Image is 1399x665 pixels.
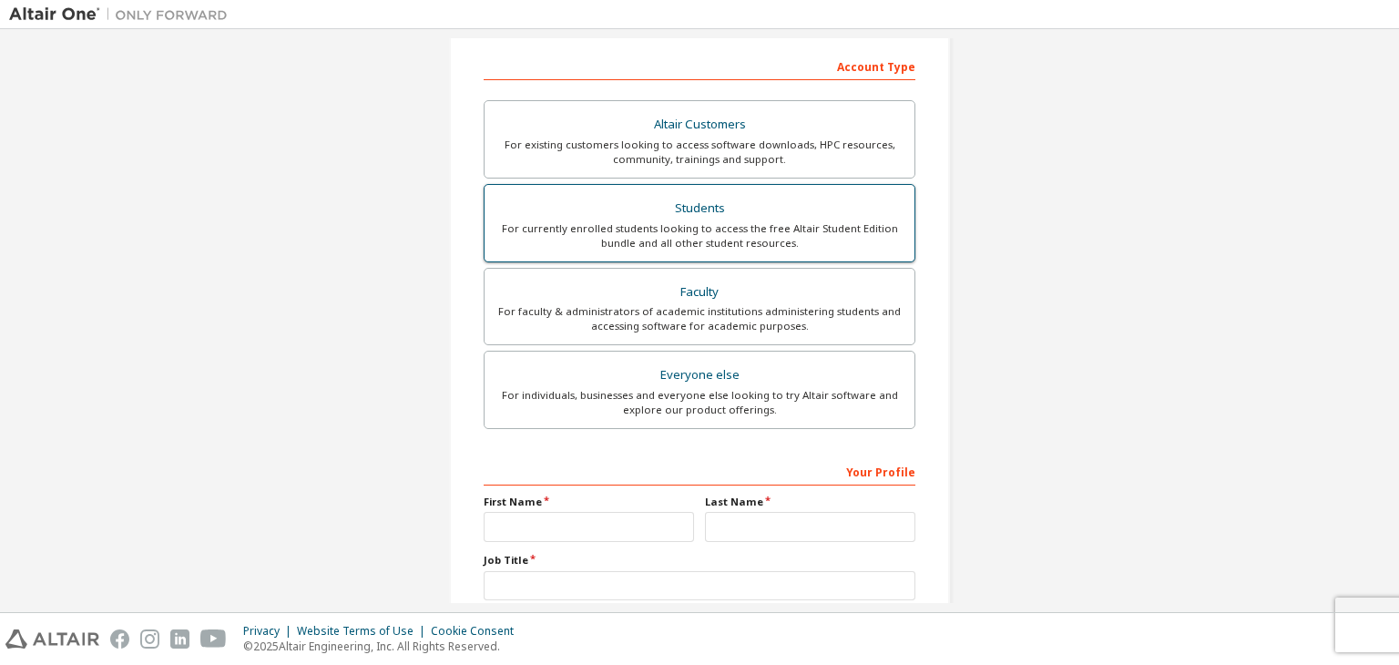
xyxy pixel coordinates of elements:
div: Account Type [484,51,915,80]
img: youtube.svg [200,629,227,649]
div: For faculty & administrators of academic institutions administering students and accessing softwa... [495,304,904,333]
p: © 2025 Altair Engineering, Inc. All Rights Reserved. [243,639,525,654]
div: Students [495,196,904,221]
label: First Name [484,495,694,509]
img: linkedin.svg [170,629,189,649]
img: instagram.svg [140,629,159,649]
img: Altair One [9,5,237,24]
label: Last Name [705,495,915,509]
div: For individuals, businesses and everyone else looking to try Altair software and explore our prod... [495,388,904,417]
div: Faculty [495,280,904,305]
label: Job Title [484,553,915,568]
img: altair_logo.svg [5,629,99,649]
div: Privacy [243,624,297,639]
div: Altair Customers [495,112,904,138]
div: For existing customers looking to access software downloads, HPC resources, community, trainings ... [495,138,904,167]
div: Website Terms of Use [297,624,431,639]
div: Your Profile [484,456,915,486]
div: For currently enrolled students looking to access the free Altair Student Edition bundle and all ... [495,221,904,251]
img: facebook.svg [110,629,129,649]
div: Everyone else [495,363,904,388]
div: Cookie Consent [431,624,525,639]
